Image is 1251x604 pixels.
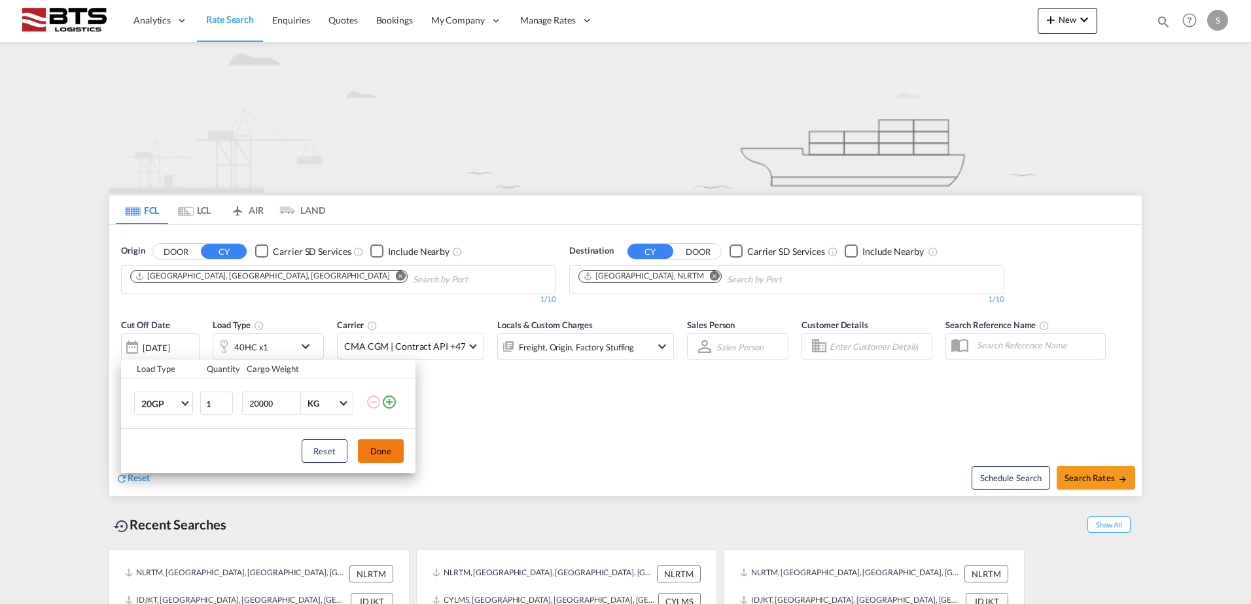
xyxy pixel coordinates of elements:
md-select: Choose: 20GP [134,392,193,415]
input: Qty [200,392,233,415]
th: Load Type [121,360,199,378]
md-icon: icon-plus-circle-outline [381,394,397,410]
div: KG [308,398,319,409]
th: Quantity [199,360,239,378]
div: Cargo Weight [247,363,358,375]
input: Enter Weight [248,392,300,414]
button: Reset [302,439,347,463]
md-icon: icon-minus-circle-outline [366,394,381,410]
span: 20GP [141,397,179,411]
button: Done [358,439,404,463]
